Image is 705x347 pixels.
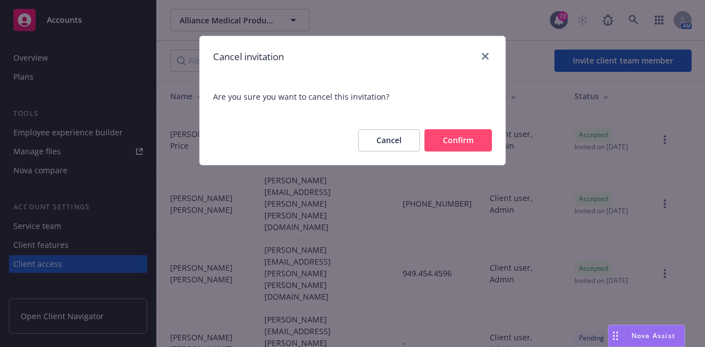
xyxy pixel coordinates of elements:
[608,325,685,347] button: Nova Assist
[424,129,492,151] button: Confirm
[631,331,675,340] span: Nova Assist
[200,77,505,116] span: Are you sure you want to cancel this invitation?
[213,50,284,64] h1: Cancel invitation
[358,129,420,151] button: Cancel
[609,325,622,346] div: Drag to move
[479,50,492,63] a: close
